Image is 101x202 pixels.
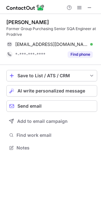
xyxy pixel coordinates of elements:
div: [PERSON_NAME] [6,19,49,25]
div: Former Group Purchasing Senior SQA Engineer at Prodrive [6,26,97,37]
span: Notes [17,145,95,151]
span: Find work email [17,132,95,138]
button: Send email [6,100,97,112]
button: Find work email [6,131,97,140]
div: Save to List / ATS / CRM [17,73,86,78]
button: AI write personalized message [6,85,97,97]
button: save-profile-one-click [6,70,97,81]
span: Add to email campaign [17,119,68,124]
button: Add to email campaign [6,116,97,127]
button: Notes [6,143,97,152]
span: Send email [17,104,42,109]
img: ContactOut v5.3.10 [6,4,44,11]
span: AI write personalized message [17,88,85,93]
span: [EMAIL_ADDRESS][DOMAIN_NAME] [15,41,88,47]
button: Reveal Button [68,51,93,58]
